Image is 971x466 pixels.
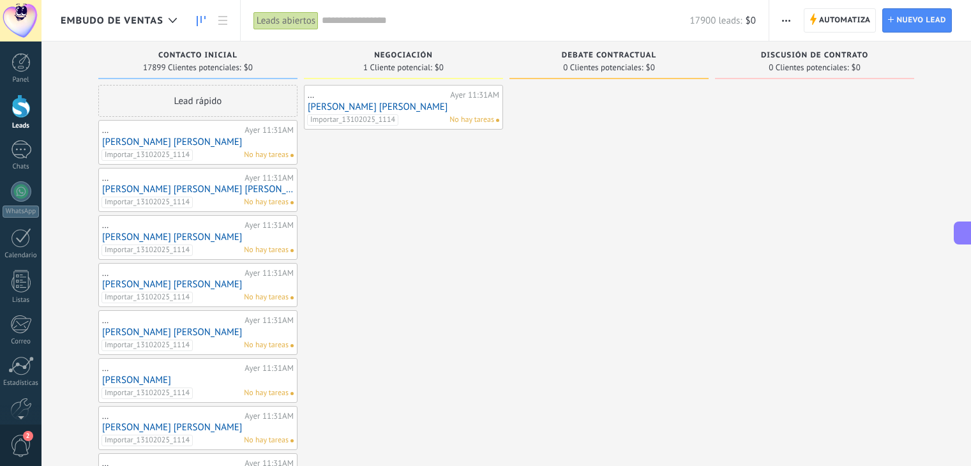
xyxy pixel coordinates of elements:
div: Discusión de contrato [721,51,908,62]
div: Ayer 11:31AM [245,411,294,421]
div: Negociación [310,51,497,62]
span: Importar_13102025_1114 [102,387,193,399]
div: Ayer 11:31AM [245,125,294,135]
span: No hay nada asignado [290,392,294,395]
span: Importar_13102025_1114 [102,340,193,351]
span: 17900 leads: [690,15,742,27]
div: Lead rápido [98,85,297,117]
span: No hay nada asignado [290,344,294,347]
span: Importar_13102025_1114 [102,197,193,208]
span: 17899 Clientes potenciales: [143,64,241,71]
span: 1 Cliente potencial: [363,64,432,71]
div: Correo [3,338,40,346]
div: Ayer 11:31AM [245,220,294,230]
span: No hay tareas [244,244,289,256]
a: Nuevo lead [882,8,952,33]
div: Panel [3,76,40,84]
div: Ayer 11:31AM [245,363,294,373]
span: Importar_13102025_1114 [102,149,193,161]
span: No hay nada asignado [290,201,294,204]
div: Ayer 11:31AM [245,315,294,326]
span: $0 [244,64,253,71]
div: Ayer 11:31AM [245,268,294,278]
div: ... [102,268,241,278]
div: Ayer 11:31AM [245,173,294,183]
span: $0 [746,15,756,27]
a: [PERSON_NAME] [PERSON_NAME] [102,422,294,433]
span: No hay tareas [244,197,289,208]
span: Importar_13102025_1114 [102,435,193,446]
div: ... [102,125,241,135]
a: [PERSON_NAME] [102,375,294,386]
span: $0 [852,64,861,71]
span: No hay nada asignado [290,154,294,157]
div: Ayer 11:31AM [450,90,499,100]
a: Leads [190,8,212,33]
span: No hay tareas [244,292,289,303]
span: Embudo de ventas [61,15,163,27]
span: Discusión de contrato [761,51,868,60]
button: Más [777,8,795,33]
div: Leads [3,122,40,130]
span: No hay tareas [244,340,289,351]
div: Listas [3,296,40,304]
span: $0 [435,64,444,71]
div: ... [102,173,241,183]
a: [PERSON_NAME] [PERSON_NAME] [102,327,294,338]
span: Automatiza [819,9,871,32]
span: Importar_13102025_1114 [102,244,193,256]
span: $0 [646,64,655,71]
a: [PERSON_NAME] [PERSON_NAME] [PERSON_NAME] [102,184,294,195]
span: No hay nada asignado [496,119,499,122]
div: ... [102,411,241,421]
span: No hay nada asignado [290,296,294,299]
a: [PERSON_NAME] [PERSON_NAME] [308,101,499,112]
span: Negociación [374,51,433,60]
span: Importar_13102025_1114 [102,292,193,303]
span: No hay nada asignado [290,439,294,442]
div: WhatsApp [3,206,39,218]
a: [PERSON_NAME] [PERSON_NAME] [102,137,294,147]
span: Importar_13102025_1114 [307,114,398,126]
span: Contacto inicial [158,51,237,60]
span: No hay tareas [244,387,289,399]
div: ... [308,90,447,100]
div: Contacto inicial [105,51,291,62]
span: Nuevo lead [896,9,946,32]
a: [PERSON_NAME] [PERSON_NAME] [102,232,294,243]
span: 0 Clientes potenciales: [769,64,848,71]
span: 2 [23,431,33,441]
a: Lista [212,8,234,33]
a: Automatiza [804,8,877,33]
span: No hay tareas [244,149,289,161]
div: ... [102,363,241,373]
div: ... [102,220,241,230]
span: No hay tareas [244,435,289,446]
span: Debate contractual [562,51,656,60]
div: Debate contractual [516,51,702,62]
span: No hay tareas [449,114,494,126]
div: ... [102,315,241,326]
div: Leads abiertos [253,11,319,30]
div: Estadísticas [3,379,40,387]
a: [PERSON_NAME] [PERSON_NAME] [102,279,294,290]
div: Chats [3,163,40,171]
span: 0 Clientes potenciales: [563,64,643,71]
div: Calendario [3,252,40,260]
span: No hay nada asignado [290,249,294,252]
